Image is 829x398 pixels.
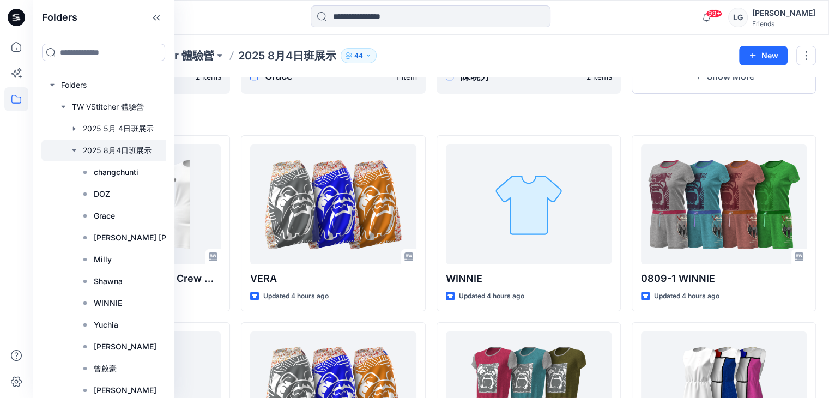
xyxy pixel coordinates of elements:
p: [PERSON_NAME] [PERSON_NAME] [94,231,209,244]
div: LG [728,8,748,27]
a: Grace1 item [241,59,425,94]
p: Updated 4 hours ago [263,291,329,302]
p: Updated 4 hours ago [459,291,524,302]
p: Shawna [94,275,123,288]
p: [PERSON_NAME] [94,384,156,397]
p: WINNIE [94,297,122,310]
p: 44 [354,50,363,62]
div: Friends [752,20,815,28]
p: 0809-1 WINNIE [641,271,807,286]
a: 陳曉芳2 items [437,59,621,94]
p: Yuchia [94,318,118,331]
button: Show More [632,59,816,94]
p: [PERSON_NAME] [94,340,156,353]
p: Milly [94,253,112,266]
p: changchunti [94,166,138,179]
p: Grace [94,209,115,222]
p: 1 item [396,71,417,82]
p: 曾啟豪 [94,362,117,375]
p: Updated 4 hours ago [654,291,719,302]
h4: Styles [46,111,816,124]
button: New [739,46,788,65]
p: DOZ [94,188,110,201]
p: VERA [250,271,416,286]
p: 2 items [196,71,221,82]
p: 2 items [586,71,612,82]
div: [PERSON_NAME] [752,7,815,20]
p: WINNIE [446,271,612,286]
a: 0809-1 WINNIE [641,144,807,264]
button: 44 [341,48,377,63]
span: 99+ [706,9,722,18]
a: VERA [250,144,416,264]
p: 2025 8月4日班展示 [238,48,336,63]
a: WINNIE [446,144,612,264]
